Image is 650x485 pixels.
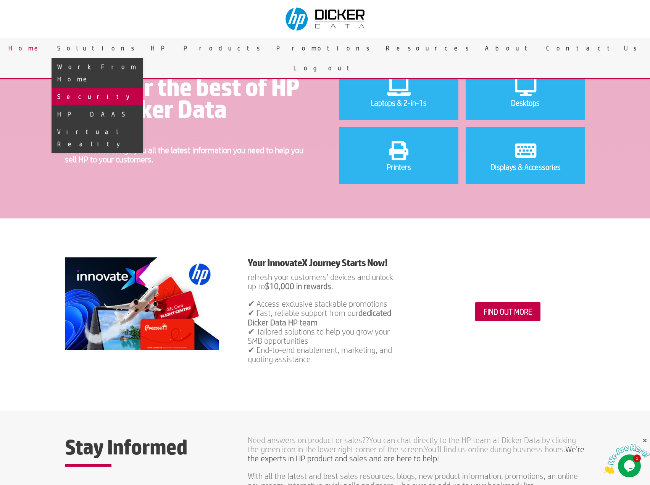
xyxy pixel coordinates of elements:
span: . [248,445,584,463]
span: Our microsite brings you all the latest information you need to help you sell HP to your customers. [65,145,303,164]
a: Virtual Reality [52,123,143,153]
a: Solutions [52,38,145,58]
span: Need answers on product or sales?? [248,435,369,445]
a: Laptops & 2-in-1s [371,75,427,108]
h1: Your InnovateX Journey Starts Now! [248,257,402,272]
strong: dedicated Dicker Data HP team [248,308,391,327]
strong: $10,000 in rewards [265,281,331,291]
a: Work From Home [52,58,143,88]
a: Logout [288,58,363,78]
iframe: chat widget [603,437,650,474]
a: HP DAAS [52,105,143,123]
a: HP Products [145,38,271,58]
a: Home [3,38,52,58]
img: AUS-HP-499-Microsite-Tile-2 [65,257,219,350]
a: Resources [380,38,479,58]
a: Security [52,88,143,105]
a: FIND OUT MORE [475,302,540,321]
span: You can chat directly to the HP team at Dicker Data by clicking the green icon in the lower right... [248,435,576,454]
a: Displays & Accessories [490,139,561,172]
a: Desktops [511,75,540,108]
p: ✔ Access exclusive stackable promotions ✔ Fast, reliable support from our ✔ Tailored solutions to... [248,299,402,364]
h1: Discover the best of HP and Dicker Data [65,76,311,124]
a: Printers [387,139,411,172]
a: Promotions [271,38,380,58]
a: About [479,38,540,58]
span: You’ll find us online during business hours [424,445,564,454]
a: Contact Us [540,38,647,58]
h2: Stay Informed [65,435,219,462]
img: Dicker Data & HP [281,4,371,34]
p: refresh your customers’ devices and unlock up to . [248,272,402,299]
span: We’re the experts in HP product and sales and are here to help! [248,445,584,463]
